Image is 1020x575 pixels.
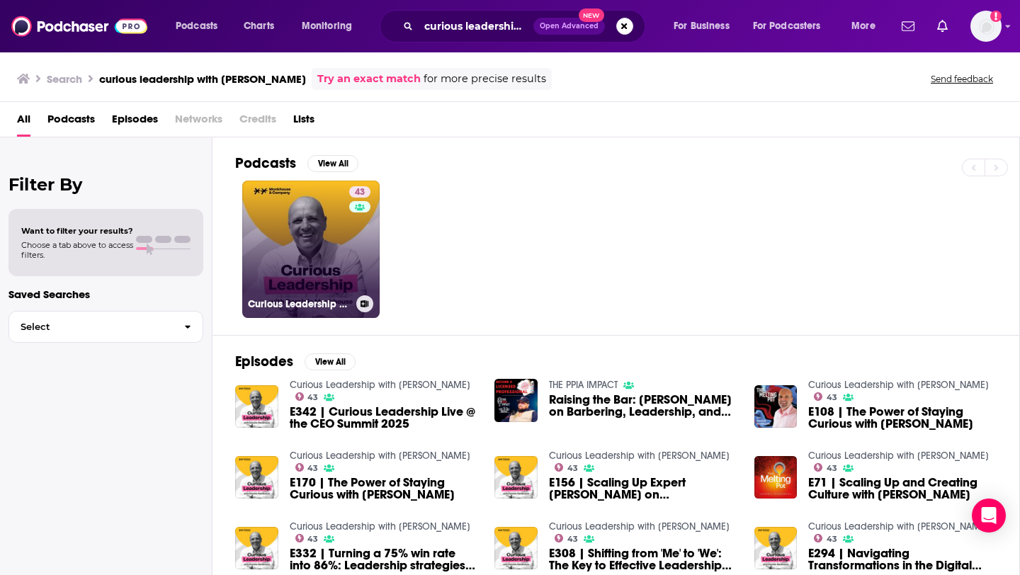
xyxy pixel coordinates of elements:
[494,379,538,422] a: Raising the Bar: Dominic Nunez on Barbering, Leadership, and Industry Standards | PPIAA Impact
[235,154,358,172] a: PodcastsView All
[166,15,236,38] button: open menu
[753,16,821,36] span: For Podcasters
[814,463,837,472] a: 43
[851,16,875,36] span: More
[808,379,989,391] a: Curious Leadership with Dominic Monkhouse
[248,298,351,310] h3: Curious Leadership with [PERSON_NAME]
[549,394,737,418] a: Raising the Bar: Dominic Nunez on Barbering, Leadership, and Industry Standards | PPIAA Impact
[21,240,133,260] span: Choose a tab above to access filters.
[814,534,837,542] a: 43
[808,450,989,462] a: Curious Leadership with Dominic Monkhouse
[494,456,538,499] img: E156 | Scaling Up Expert Dominic Monkhouse on Sparks by Ignium Podcast
[567,536,578,542] span: 43
[549,520,730,533] a: Curious Leadership with Dominic Monkhouse
[235,456,278,499] img: E170 | The Power of Staying Curious with Michael Bungay Stanier
[235,385,278,428] img: E342 | Curious Leadership Live @ the CEO Summit 2025
[926,73,997,85] button: Send feedback
[235,527,278,570] img: E332 | Turning a 75% win rate into 86%: Leadership strategies with James Kerr
[827,536,837,542] span: 43
[295,463,319,472] a: 43
[293,108,314,137] a: Lists
[295,392,319,401] a: 43
[424,71,546,87] span: for more precise results
[549,394,737,418] span: Raising the Bar: [PERSON_NAME] on Barbering, Leadership, and Industry Standards | PPIAA Impact
[307,465,318,472] span: 43
[990,11,1002,22] svg: Add a profile image
[494,527,538,570] img: E308 | Shifting from 'Me' to 'We': The Key to Effective Leadership with Kyle McDowell
[17,108,30,137] a: All
[549,450,730,462] a: Curious Leadership with Dominic Monkhouse
[235,353,293,370] h2: Episodes
[841,15,893,38] button: open menu
[290,547,478,571] a: E332 | Turning a 75% win rate into 86%: Leadership strategies with James Kerr
[290,547,478,571] span: E332 | Turning a 75% win rate into 86%: Leadership strategies with [PERSON_NAME]
[579,8,604,22] span: New
[290,450,470,462] a: Curious Leadership with Dominic Monkhouse
[11,13,147,40] img: Podchaser - Follow, Share and Rate Podcasts
[808,477,997,501] a: E71 | Scaling Up and Creating Culture with Dominic Monkhouse
[744,15,841,38] button: open menu
[674,16,730,36] span: For Business
[808,547,997,571] span: E294 | Navigating Transformations in the Digital Age: Big Bet Leadership with [PERSON_NAME]
[355,186,365,200] span: 43
[292,15,370,38] button: open menu
[290,477,478,501] a: E170 | The Power of Staying Curious with Michael Bungay Stanier
[112,108,158,137] span: Episodes
[8,311,203,343] button: Select
[549,477,737,501] a: E156 | Scaling Up Expert Dominic Monkhouse on Sparks by Ignium Podcast
[235,353,356,370] a: EpisodesView All
[970,11,1002,42] span: Logged in as elliesachs09
[931,14,953,38] a: Show notifications dropdown
[239,108,276,137] span: Credits
[808,406,997,430] a: E108 | The Power of Staying Curious with Michael Bungay Stanier
[349,186,370,198] a: 43
[533,18,605,35] button: Open AdvancedNew
[555,463,578,472] a: 43
[99,72,306,86] h3: curious leadership with [PERSON_NAME]
[175,108,222,137] span: Networks
[549,547,737,571] a: E308 | Shifting from 'Me' to 'We': The Key to Effective Leadership with Kyle McDowell
[8,174,203,195] h2: Filter By
[808,406,997,430] span: E108 | The Power of Staying Curious with [PERSON_NAME]
[307,394,318,401] span: 43
[808,547,997,571] a: E294 | Navigating Transformations in the Digital Age: Big Bet Leadership with John Rossman
[307,536,318,542] span: 43
[814,392,837,401] a: 43
[302,16,352,36] span: Monitoring
[567,465,578,472] span: 43
[9,322,173,331] span: Select
[827,394,837,401] span: 43
[290,477,478,501] span: E170 | The Power of Staying Curious with [PERSON_NAME]
[8,287,203,301] p: Saved Searches
[896,14,920,38] a: Show notifications dropdown
[290,379,470,391] a: Curious Leadership with Dominic Monkhouse
[307,155,358,172] button: View All
[827,465,837,472] span: 43
[290,406,478,430] a: E342 | Curious Leadership Live @ the CEO Summit 2025
[549,547,737,571] span: E308 | Shifting from 'Me' to 'We': The Key to Effective Leadership with [PERSON_NAME]
[290,520,470,533] a: Curious Leadership with Dominic Monkhouse
[754,385,798,428] a: E108 | The Power of Staying Curious with Michael Bungay Stanier
[970,11,1002,42] button: Show profile menu
[47,72,82,86] h3: Search
[242,181,380,318] a: 43Curious Leadership with [PERSON_NAME]
[317,71,421,87] a: Try an exact match
[549,477,737,501] span: E156 | Scaling Up Expert [PERSON_NAME] on [PERSON_NAME] by Ignium Podcast
[234,15,283,38] a: Charts
[235,154,296,172] h2: Podcasts
[664,15,747,38] button: open menu
[754,456,798,499] img: E71 | Scaling Up and Creating Culture with Dominic Monkhouse
[754,527,798,570] img: E294 | Navigating Transformations in the Digital Age: Big Bet Leadership with John Rossman
[540,23,599,30] span: Open Advanced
